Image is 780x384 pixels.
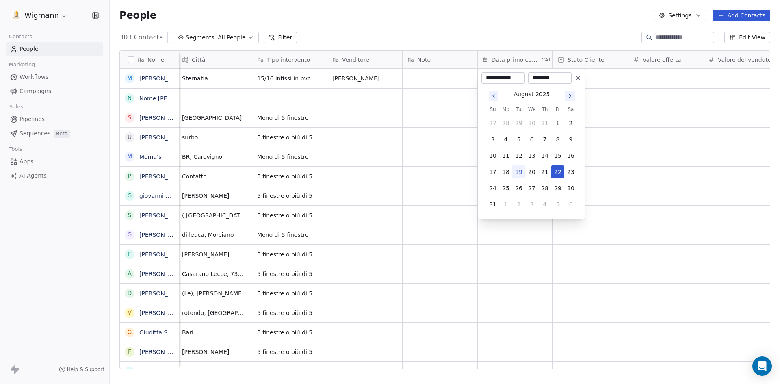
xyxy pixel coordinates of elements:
[512,198,525,211] button: 2
[551,133,564,146] button: 8
[551,198,564,211] button: 5
[486,182,499,195] button: 24
[499,105,512,113] th: Monday
[538,105,551,113] th: Thursday
[564,165,577,178] button: 23
[499,198,512,211] button: 1
[551,182,564,195] button: 29
[564,90,576,102] button: Go to next month
[525,165,538,178] button: 20
[551,117,564,130] button: 1
[499,133,512,146] button: 4
[499,149,512,162] button: 11
[538,165,551,178] button: 21
[525,105,538,113] th: Wednesday
[486,133,499,146] button: 3
[499,117,512,130] button: 28
[499,182,512,195] button: 25
[512,133,525,146] button: 5
[512,149,525,162] button: 12
[486,165,499,178] button: 17
[538,133,551,146] button: 7
[538,182,551,195] button: 28
[551,105,564,113] th: Friday
[512,165,525,178] button: 19
[512,182,525,195] button: 26
[564,105,577,113] th: Saturday
[499,165,512,178] button: 18
[564,149,577,162] button: 16
[551,149,564,162] button: 15
[525,198,538,211] button: 3
[564,133,577,146] button: 9
[525,149,538,162] button: 13
[564,117,577,130] button: 2
[538,117,551,130] button: 31
[512,105,525,113] th: Tuesday
[486,149,499,162] button: 10
[486,117,499,130] button: 27
[551,165,564,178] button: 22
[538,149,551,162] button: 14
[538,198,551,211] button: 4
[513,90,550,99] div: August 2025
[512,117,525,130] button: 29
[488,90,499,102] button: Go to previous month
[525,117,538,130] button: 30
[564,182,577,195] button: 30
[564,198,577,211] button: 6
[486,198,499,211] button: 31
[486,105,499,113] th: Sunday
[525,133,538,146] button: 6
[525,182,538,195] button: 27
